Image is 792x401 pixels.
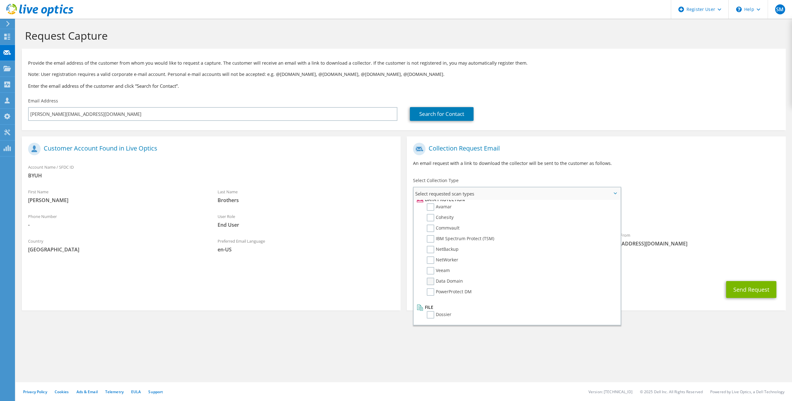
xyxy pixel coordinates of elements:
div: CC & Reply To [407,253,785,275]
p: An email request with a link to download the collector will be sent to the customer as follows. [413,160,779,167]
li: Version: [TECHNICAL_ID] [588,389,632,394]
label: Dossier [427,311,451,319]
span: [GEOGRAPHIC_DATA] [28,246,205,253]
span: [PERSON_NAME] [28,197,205,204]
h1: Customer Account Found in Live Optics [28,143,391,155]
div: Phone Number [22,210,211,231]
a: Telemetry [105,389,124,394]
li: Powered by Live Optics, a Dell Technology [710,389,785,394]
a: Privacy Policy [23,389,47,394]
span: Select requested scan types [414,187,620,200]
label: Cohesity [427,214,454,221]
span: End User [218,221,395,228]
label: Veeam [427,267,450,275]
div: User Role [211,210,401,231]
h1: Collection Request Email [413,143,776,155]
h1: Request Capture [25,29,780,42]
label: NetBackup [427,246,459,253]
li: File [415,304,617,311]
div: Preferred Email Language [211,235,401,256]
p: Provide the email address of the customer from whom you would like to request a capture. The cust... [28,60,780,67]
span: Brothers [218,197,395,204]
h3: Enter the email address of the customer and click “Search for Contact”. [28,82,780,89]
div: Country [22,235,211,256]
a: Ads & Email [76,389,98,394]
div: Requested Collections [407,202,785,225]
span: SM [775,4,785,14]
a: EULA [131,389,141,394]
label: NetWorker [427,256,458,264]
li: © 2025 Dell Inc. All Rights Reserved [640,389,703,394]
a: Support [148,389,163,394]
svg: \n [736,7,742,12]
span: BYUH [28,172,394,179]
div: First Name [22,185,211,207]
label: Commvault [427,225,460,232]
div: Account Name / SFDC ID [22,161,401,182]
label: Select Collection Type [413,177,459,184]
span: [EMAIL_ADDRESS][DOMAIN_NAME] [603,240,780,247]
div: To [407,229,596,250]
span: - [28,221,205,228]
a: Search for Contact [410,107,474,121]
div: Last Name [211,185,401,207]
label: Data Domain [427,278,463,285]
label: Avamar [427,203,452,211]
button: Send Request [726,281,776,298]
label: IBM Spectrum Protect (TSM) [427,235,494,243]
p: Note: User registration requires a valid corporate e-mail account. Personal e-mail accounts will ... [28,71,780,78]
label: Email Address [28,98,58,104]
span: en-US [218,246,395,253]
label: PowerProtect DM [427,288,472,296]
div: Sender & From [596,229,786,250]
a: Cookies [55,389,69,394]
